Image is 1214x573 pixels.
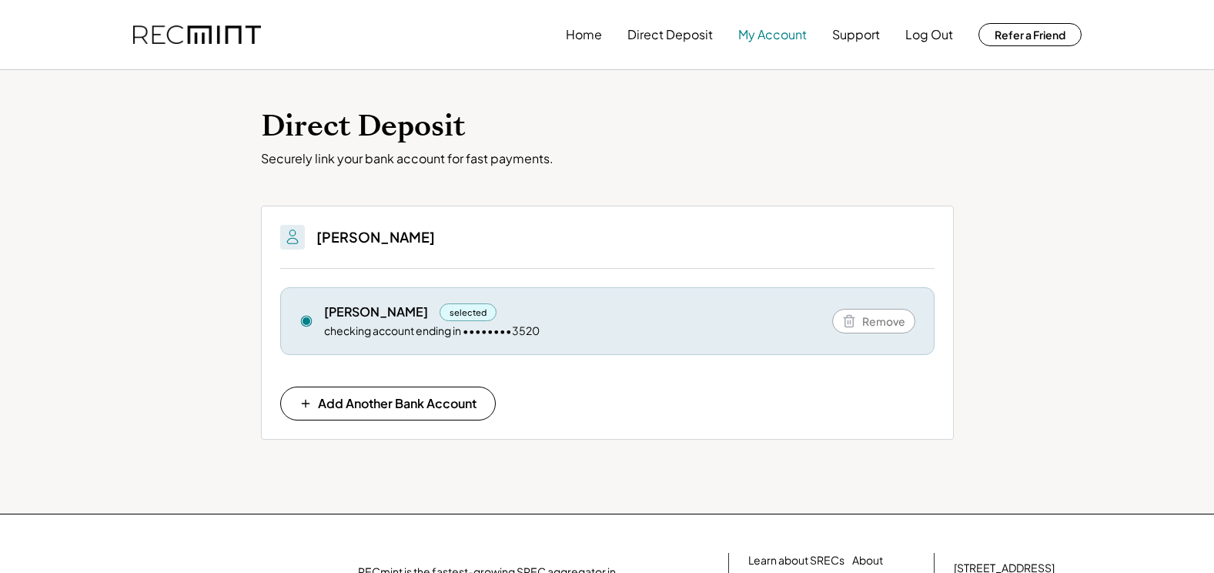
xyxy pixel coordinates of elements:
h1: Direct Deposit [261,109,954,145]
button: Support [832,19,880,50]
button: My Account [738,19,807,50]
div: selected [440,303,497,321]
button: Direct Deposit [627,19,713,50]
a: Learn about SRECs [748,553,844,568]
button: Refer a Friend [978,23,1082,46]
button: Add Another Bank Account [280,387,496,421]
span: Add Another Bank Account [318,397,477,410]
button: Home [566,19,602,50]
div: Securely link your bank account for fast payments. [261,151,954,167]
button: Log Out [905,19,953,50]
img: People.svg [283,228,302,246]
div: [PERSON_NAME] [324,303,428,320]
h3: [PERSON_NAME] [316,228,435,246]
button: Remove [832,309,915,333]
a: About [852,553,883,568]
img: recmint-logotype%403x.png [133,25,261,45]
div: checking account ending in ••••••••3520 [324,323,540,339]
span: Remove [862,316,905,327]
